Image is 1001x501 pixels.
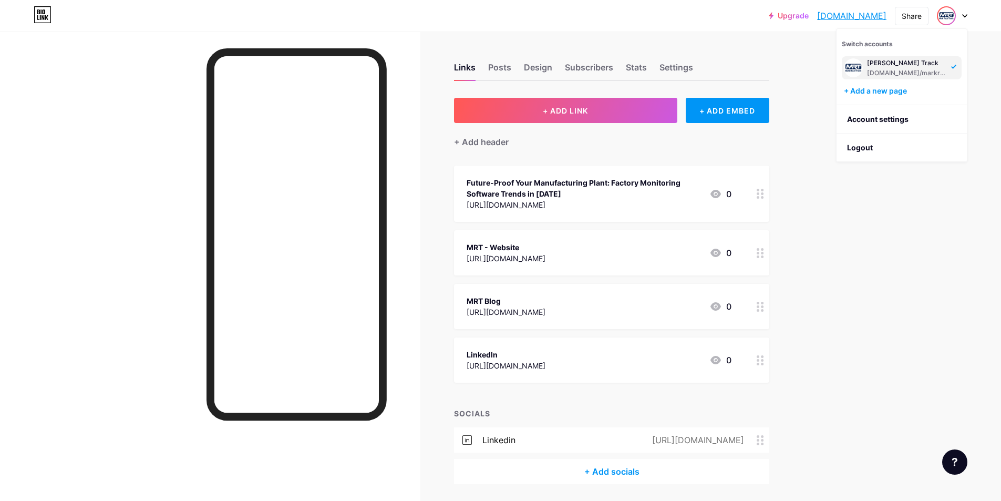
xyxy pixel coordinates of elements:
div: Stats [626,61,647,80]
div: MRT - Website [467,242,545,253]
div: Subscribers [565,61,613,80]
div: SOCIALS [454,408,769,419]
div: + Add a new page [844,86,962,96]
span: + ADD LINK [543,106,588,115]
div: [DOMAIN_NAME]/markreadtrack [867,69,948,77]
div: 0 [709,247,731,259]
div: [URL][DOMAIN_NAME] [467,360,545,371]
div: Future-Proof Your Manufacturing Plant: Factory Monitoring Software Trends in [DATE] [467,177,701,199]
div: 0 [709,354,731,366]
div: [PERSON_NAME] Track [867,59,948,67]
div: Posts [488,61,511,80]
div: linkedin [482,434,515,446]
a: [DOMAIN_NAME] [817,9,886,22]
button: + ADD LINK [454,98,677,123]
div: [URL][DOMAIN_NAME] [467,253,545,264]
div: + Add socials [454,459,769,484]
div: + ADD EMBED [686,98,769,123]
div: LinkedIn [467,349,545,360]
a: Upgrade [769,12,809,20]
span: Switch accounts [842,40,893,48]
div: Links [454,61,476,80]
div: 0 [709,188,731,200]
div: MRT Blog [467,295,545,306]
div: [URL][DOMAIN_NAME] [467,199,701,210]
div: 0 [709,300,731,313]
div: Share [902,11,922,22]
div: Design [524,61,552,80]
a: Account settings [837,105,967,134]
div: + Add header [454,136,509,148]
div: [URL][DOMAIN_NAME] [635,434,757,446]
img: markreadtrack [844,58,863,77]
li: Logout [837,134,967,162]
div: Settings [659,61,693,80]
img: markreadtrack [938,7,955,24]
div: [URL][DOMAIN_NAME] [467,306,545,318]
